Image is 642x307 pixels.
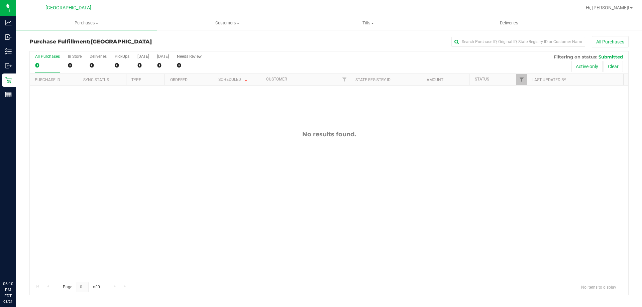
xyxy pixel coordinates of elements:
a: Customer [266,77,287,82]
button: All Purchases [592,36,629,47]
span: Hi, [PERSON_NAME]! [586,5,629,10]
button: Active only [571,61,603,72]
p: 06:10 PM EDT [3,281,13,299]
inline-svg: Inventory [5,48,12,55]
iframe: Resource center [7,254,27,274]
div: Deliveries [90,54,107,59]
a: Status [475,77,489,82]
div: No results found. [30,131,628,138]
span: Tills [298,20,438,26]
span: Submitted [599,54,623,59]
a: State Registry ID [355,78,391,82]
div: [DATE] [157,54,169,59]
a: Purchases [16,16,157,30]
input: Search Purchase ID, Original ID, State Registry ID or Customer Name... [451,37,585,47]
a: Filter [339,74,350,85]
a: Ordered [170,78,188,82]
div: [DATE] [137,54,149,59]
button: Clear [604,61,623,72]
div: 0 [177,61,202,69]
div: 0 [35,61,60,69]
a: Scheduled [218,77,249,82]
div: PickUps [115,54,129,59]
span: Customers [157,20,297,26]
div: 0 [90,61,107,69]
span: Page of 0 [57,282,105,292]
a: Last Updated By [532,78,566,82]
p: 08/21 [3,299,13,304]
span: Filtering on status: [554,54,597,59]
a: Sync Status [83,78,109,82]
div: 0 [137,61,149,69]
a: Amount [427,78,443,82]
a: Purchase ID [35,78,60,82]
span: Deliveries [491,20,527,26]
span: [GEOGRAPHIC_DATA] [45,5,91,11]
span: Purchases [16,20,157,26]
div: In Store [68,54,82,59]
inline-svg: Analytics [5,19,12,26]
inline-svg: Reports [5,91,12,98]
div: 0 [115,61,129,69]
span: No items to display [576,282,622,292]
div: All Purchases [35,54,60,59]
div: 0 [68,61,82,69]
inline-svg: Outbound [5,62,12,69]
a: Tills [298,16,438,30]
div: 0 [157,61,169,69]
h3: Purchase Fulfillment: [29,39,229,45]
inline-svg: Retail [5,77,12,84]
a: Filter [516,74,527,85]
div: Needs Review [177,54,202,59]
a: Type [131,78,141,82]
a: Customers [157,16,298,30]
span: [GEOGRAPHIC_DATA] [91,38,152,45]
a: Deliveries [439,16,579,30]
inline-svg: Inbound [5,34,12,40]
